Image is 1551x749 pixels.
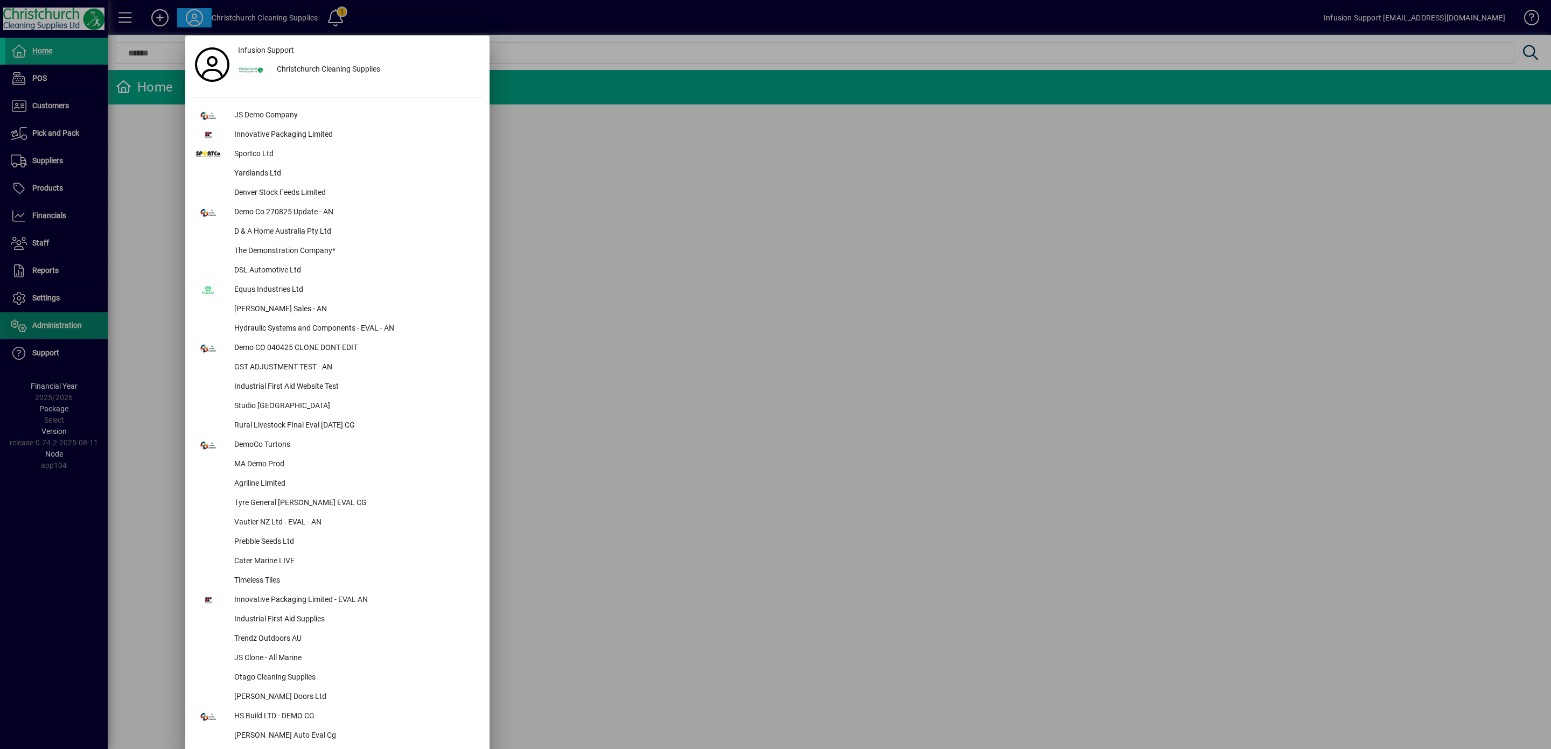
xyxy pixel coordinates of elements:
[191,300,484,319] button: [PERSON_NAME] Sales - AN
[226,533,484,552] div: Prebble Seeds Ltd
[226,261,484,281] div: DSL Automotive Ltd
[226,591,484,610] div: Innovative Packaging Limited - EVAL AN
[191,125,484,145] button: Innovative Packaging Limited
[226,726,484,746] div: [PERSON_NAME] Auto Eval Cg
[226,242,484,261] div: The Demonstration Company*
[191,319,484,339] button: Hydraulic Systems and Components - EVAL - AN
[226,164,484,184] div: Yardlands Ltd
[226,222,484,242] div: D & A Home Australia Pty Ltd
[191,668,484,688] button: Otago Cleaning Supplies
[226,436,484,455] div: DemoCo Turtons
[191,455,484,474] button: MA Demo Prod
[191,397,484,416] button: Studio [GEOGRAPHIC_DATA]
[191,339,484,358] button: Demo CO 040425 CLONE DONT EDIT
[191,164,484,184] button: Yardlands Ltd
[191,591,484,610] button: Innovative Packaging Limited - EVAL AN
[191,474,484,494] button: Agriline Limited
[191,261,484,281] button: DSL Automotive Ltd
[191,242,484,261] button: The Demonstration Company*
[191,629,484,649] button: Trendz Outdoors AU
[268,60,484,80] div: Christchurch Cleaning Supplies
[226,649,484,668] div: JS Clone - All Marine
[226,377,484,397] div: Industrial First Aid Website Test
[226,203,484,222] div: Demo Co 270825 Update - AN
[226,494,484,513] div: Tyre General [PERSON_NAME] EVAL CG
[226,610,484,629] div: Industrial First Aid Supplies
[191,688,484,707] button: [PERSON_NAME] Doors Ltd
[191,377,484,397] button: Industrial First Aid Website Test
[238,45,294,56] span: Infusion Support
[191,610,484,629] button: Industrial First Aid Supplies
[191,571,484,591] button: Timeless Tiles
[191,513,484,533] button: Vautier NZ Ltd - EVAL - AN
[226,300,484,319] div: [PERSON_NAME] Sales - AN
[226,358,484,377] div: GST ADJUSTMENT TEST - AN
[226,184,484,203] div: Denver Stock Feeds Limited
[191,416,484,436] button: Rural Livestock FInal Eval [DATE] CG
[191,649,484,668] button: JS Clone - All Marine
[226,707,484,726] div: HS Build LTD - DEMO CG
[226,571,484,591] div: Timeless Tiles
[191,494,484,513] button: Tyre General [PERSON_NAME] EVAL CG
[191,436,484,455] button: DemoCo Turtons
[191,145,484,164] button: Sportco Ltd
[226,281,484,300] div: Equus Industries Ltd
[234,41,484,60] a: Infusion Support
[226,319,484,339] div: Hydraulic Systems and Components - EVAL - AN
[191,106,484,125] button: JS Demo Company
[226,474,484,494] div: Agriline Limited
[191,358,484,377] button: GST ADJUSTMENT TEST - AN
[226,455,484,474] div: MA Demo Prod
[191,726,484,746] button: [PERSON_NAME] Auto Eval Cg
[226,552,484,571] div: Cater Marine LIVE
[191,222,484,242] button: D & A Home Australia Pty Ltd
[226,513,484,533] div: Vautier NZ Ltd - EVAL - AN
[226,339,484,358] div: Demo CO 040425 CLONE DONT EDIT
[191,533,484,552] button: Prebble Seeds Ltd
[226,416,484,436] div: Rural Livestock FInal Eval [DATE] CG
[226,397,484,416] div: Studio [GEOGRAPHIC_DATA]
[191,281,484,300] button: Equus Industries Ltd
[226,629,484,649] div: Trendz Outdoors AU
[226,688,484,707] div: [PERSON_NAME] Doors Ltd
[226,145,484,164] div: Sportco Ltd
[226,125,484,145] div: Innovative Packaging Limited
[234,60,484,80] button: Christchurch Cleaning Supplies
[191,55,234,74] a: Profile
[191,203,484,222] button: Demo Co 270825 Update - AN
[191,707,484,726] button: HS Build LTD - DEMO CG
[191,184,484,203] button: Denver Stock Feeds Limited
[226,668,484,688] div: Otago Cleaning Supplies
[226,106,484,125] div: JS Demo Company
[191,552,484,571] button: Cater Marine LIVE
